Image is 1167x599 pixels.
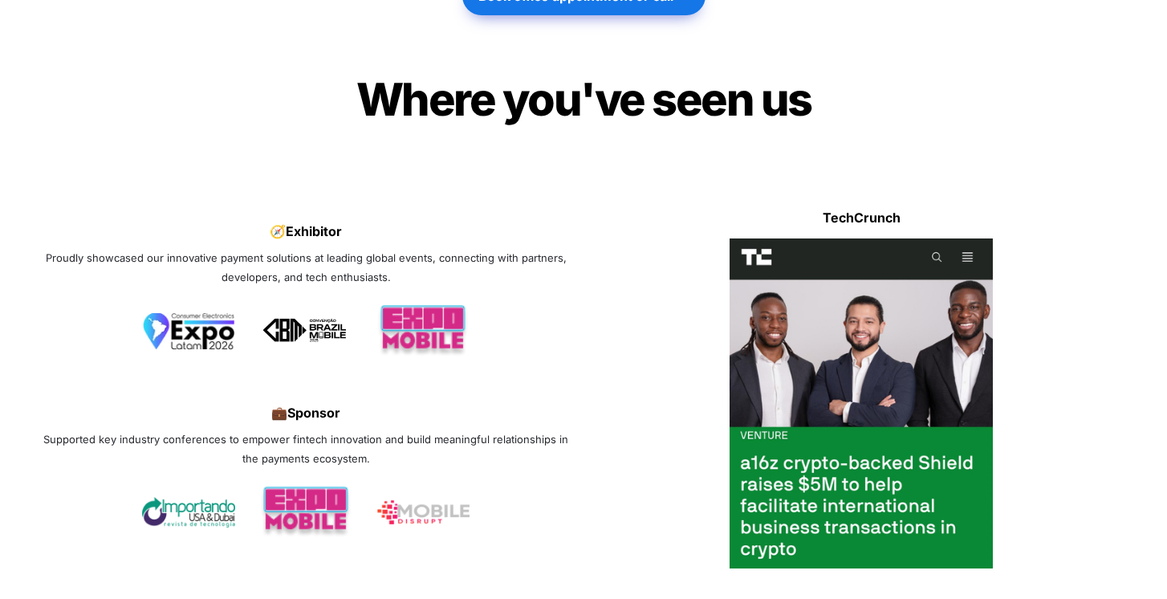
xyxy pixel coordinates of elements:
[287,405,340,421] strong: Sponsor
[521,145,646,165] span: Join 1000+ happ
[823,210,901,226] strong: TechCrunch
[270,223,286,239] span: 🧭
[286,223,342,239] strong: Exhibitor
[271,405,287,421] span: 💼
[46,251,570,283] span: Proudly showcased our innovative payment solutions at leading global events, connecting with part...
[43,433,571,465] span: Supported key industry conferences to empower fintech innovation and build meaningful relationshi...
[356,72,811,127] span: Where you've seen us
